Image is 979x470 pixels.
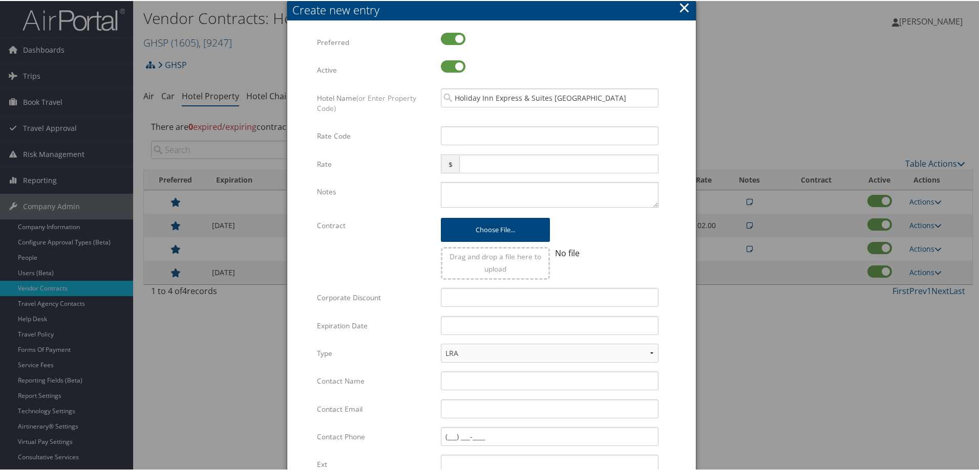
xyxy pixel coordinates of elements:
[317,287,433,306] label: Corporate Discount
[441,426,658,445] input: (___) ___-____
[317,343,433,362] label: Type
[317,87,433,118] label: Hotel Name
[317,153,433,173] label: Rate
[317,181,433,200] label: Notes
[317,398,433,418] label: Contact Email
[441,153,459,172] span: $
[317,370,433,390] label: Contact Name
[317,315,433,334] label: Expiration Date
[317,426,433,445] label: Contact Phone
[317,92,416,112] span: (or Enter Property Code)
[292,1,696,17] div: Create new entry
[450,251,541,273] span: Drag and drop a file here to upload
[317,215,433,234] label: Contract
[317,59,433,79] label: Active
[555,247,580,258] span: No file
[317,32,433,51] label: Preferred
[317,125,433,145] label: Rate Code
